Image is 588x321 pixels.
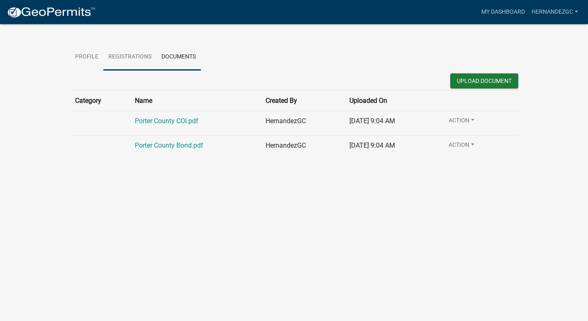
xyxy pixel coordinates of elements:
[442,141,481,153] button: Action
[344,135,437,159] td: [DATE] 9:04 AM
[70,44,103,71] a: Profile
[135,117,198,125] a: Porter County COI.pdf
[261,135,344,159] td: HernandezGC
[261,111,344,136] td: HernandezGC
[344,91,437,111] th: Uploaded On
[156,44,201,71] a: Documents
[103,44,156,71] a: Registrations
[261,91,344,111] th: Created By
[344,111,437,136] td: [DATE] 9:04 AM
[442,116,481,128] button: Action
[135,141,203,149] a: Porter County Bond.pdf
[450,73,518,88] button: Upload Document
[130,91,261,111] th: Name
[450,73,518,90] wm-modal-confirm: New Document
[70,91,130,111] th: Category
[478,4,528,20] a: My Dashboard
[528,4,581,20] a: HernandezGC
